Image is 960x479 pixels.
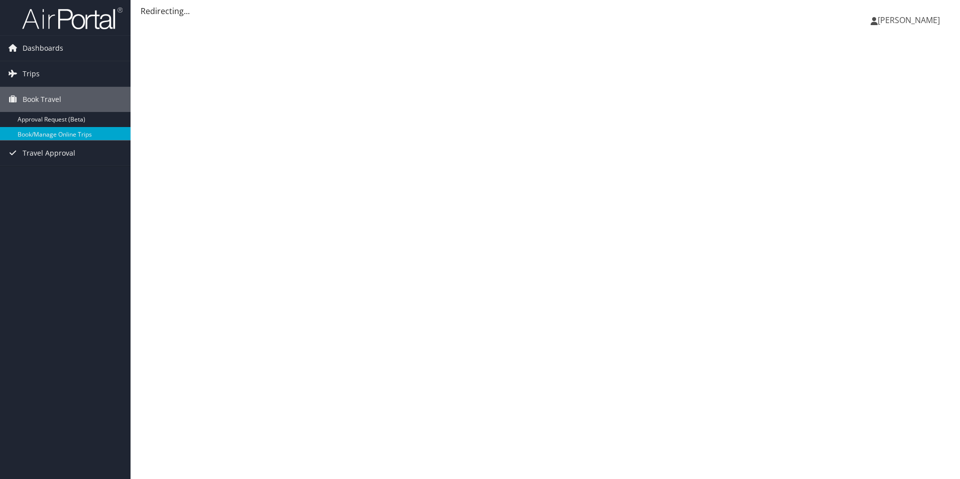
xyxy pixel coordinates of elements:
span: Dashboards [23,36,63,61]
a: [PERSON_NAME] [871,5,950,35]
span: Travel Approval [23,141,75,166]
span: [PERSON_NAME] [878,15,940,26]
span: Trips [23,61,40,86]
span: Book Travel [23,87,61,112]
div: Redirecting... [141,5,950,17]
img: airportal-logo.png [22,7,123,30]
